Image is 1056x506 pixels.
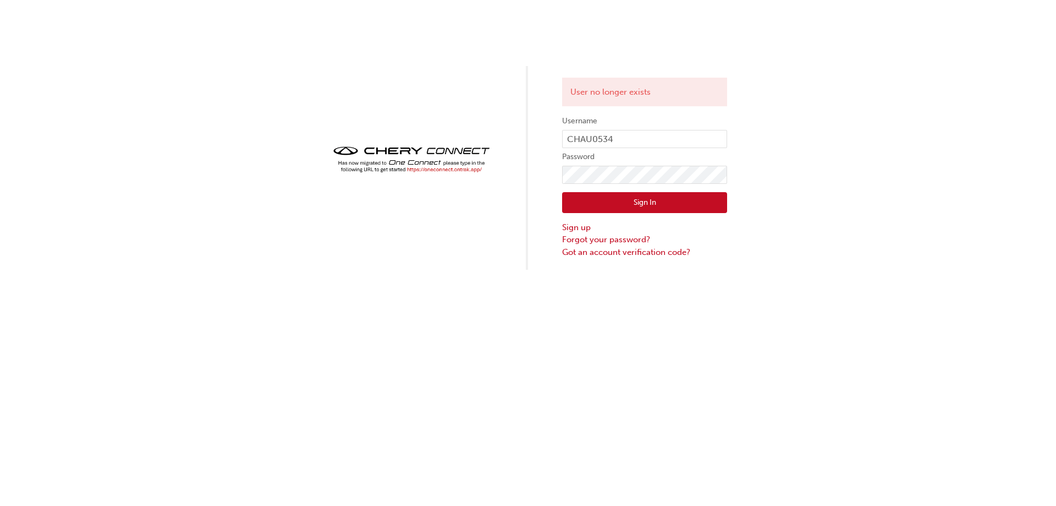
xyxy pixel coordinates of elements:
[562,192,727,213] button: Sign In
[562,150,727,164] label: Password
[562,130,727,149] input: Username
[562,221,727,234] a: Sign up
[562,115,727,128] label: Username
[562,78,727,107] div: User no longer exists
[329,143,494,176] img: cheryconnect
[562,246,727,259] a: Got an account verification code?
[562,233,727,246] a: Forgot your password?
